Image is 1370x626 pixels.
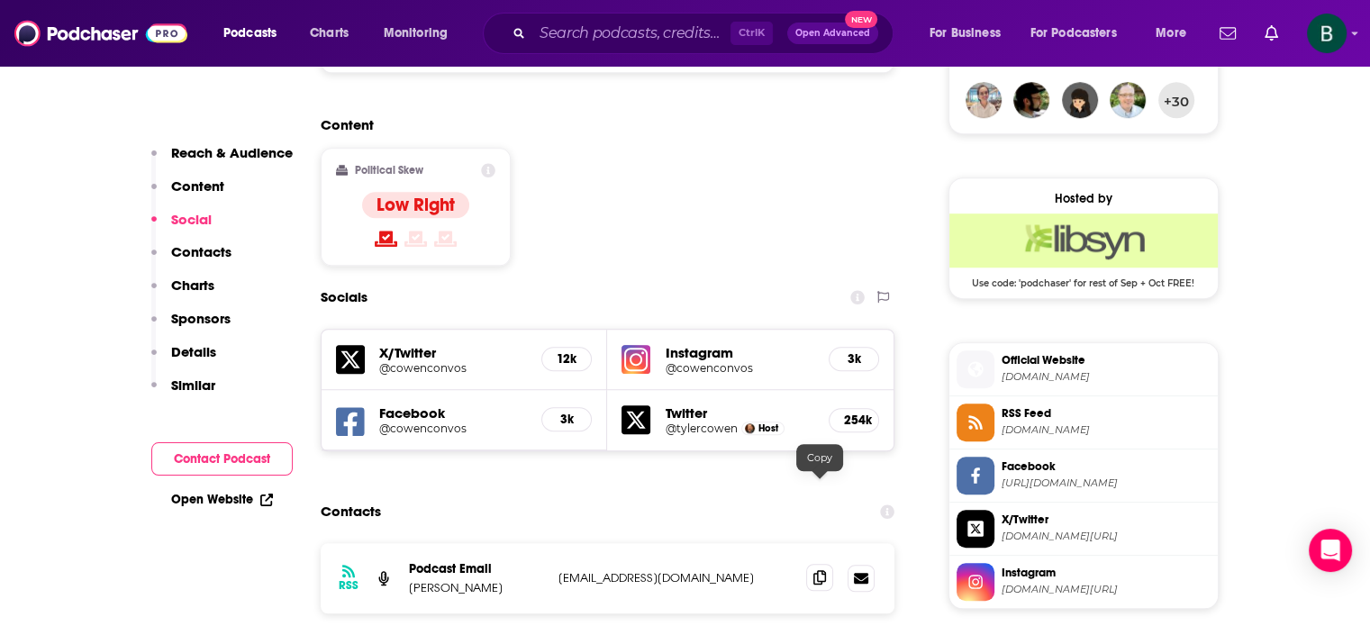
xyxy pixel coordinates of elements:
[379,404,528,422] h5: Facebook
[966,82,1002,118] img: annmthomas
[1019,19,1143,48] button: open menu
[151,343,216,377] button: Details
[745,423,755,433] img: Tyler Cowen
[1013,82,1049,118] img: adam.connersimons
[171,492,273,507] a: Open Website
[151,277,214,310] button: Charts
[409,561,544,576] p: Podcast Email
[665,344,814,361] h5: Instagram
[1002,458,1211,475] span: Facebook
[621,345,650,374] img: iconImage
[1143,19,1209,48] button: open menu
[211,19,300,48] button: open menu
[171,310,231,327] p: Sponsors
[949,213,1218,287] a: Libsyn Deal: Use code: 'podchaser' for rest of Sep + Oct FREE!
[787,23,878,44] button: Open AdvancedNew
[730,22,773,45] span: Ctrl K
[1257,18,1285,49] a: Show notifications dropdown
[1002,423,1211,437] span: cowenconvos.libsyn.com
[844,413,864,428] h5: 254k
[379,361,528,375] a: @cowenconvos
[1062,82,1098,118] img: inkspillr
[949,268,1218,289] span: Use code: 'podchaser' for rest of Sep + Oct FREE!
[1002,476,1211,490] span: https://www.facebook.com/cowenconvos
[1030,21,1117,46] span: For Podcasters
[321,280,367,314] h2: Socials
[171,144,293,161] p: Reach & Audience
[379,422,528,435] a: @cowenconvos
[917,19,1023,48] button: open menu
[957,404,1211,441] a: RSS Feed[DOMAIN_NAME]
[151,377,215,410] button: Similar
[930,21,1001,46] span: For Business
[1307,14,1347,53] button: Show profile menu
[665,404,814,422] h5: Twitter
[355,164,423,177] h2: Political Skew
[949,213,1218,268] img: Libsyn Deal: Use code: 'podchaser' for rest of Sep + Oct FREE!
[171,243,231,260] p: Contacts
[151,144,293,177] button: Reach & Audience
[371,19,471,48] button: open menu
[377,194,455,216] h4: Low Right
[758,422,778,434] span: Host
[379,344,528,361] h5: X/Twitter
[151,310,231,343] button: Sponsors
[500,13,911,54] div: Search podcasts, credits, & more...
[957,457,1211,494] a: Facebook[URL][DOMAIN_NAME]
[171,211,212,228] p: Social
[845,11,877,28] span: New
[151,211,212,244] button: Social
[557,351,576,367] h5: 12k
[957,510,1211,548] a: X/Twitter[DOMAIN_NAME][URL]
[957,563,1211,601] a: Instagram[DOMAIN_NAME][URL]
[665,422,737,435] a: @tylercowen
[171,377,215,394] p: Similar
[321,116,881,133] h2: Content
[1002,352,1211,368] span: Official Website
[1307,14,1347,53] img: User Profile
[1110,82,1146,118] img: john_d_beatty
[171,343,216,360] p: Details
[321,494,381,529] h2: Contacts
[949,191,1218,206] div: Hosted by
[1002,370,1211,384] span: conversationswithtyler.com
[223,21,277,46] span: Podcasts
[151,442,293,476] button: Contact Podcast
[1002,512,1211,528] span: X/Twitter
[171,277,214,294] p: Charts
[1307,14,1347,53] span: Logged in as betsy46033
[1002,405,1211,422] span: RSS Feed
[171,177,224,195] p: Content
[384,21,448,46] span: Monitoring
[558,570,793,585] p: [EMAIL_ADDRESS][DOMAIN_NAME]
[1156,21,1186,46] span: More
[532,19,730,48] input: Search podcasts, credits, & more...
[957,350,1211,388] a: Official Website[DOMAIN_NAME]
[795,29,870,38] span: Open Advanced
[1309,529,1352,572] div: Open Intercom Messenger
[665,361,814,375] a: @cowenconvos
[1212,18,1243,49] a: Show notifications dropdown
[298,19,359,48] a: Charts
[1002,565,1211,581] span: Instagram
[557,412,576,427] h5: 3k
[1002,583,1211,596] span: instagram.com/cowenconvos
[1158,82,1194,118] button: +30
[796,444,843,471] div: Copy
[151,243,231,277] button: Contacts
[151,177,224,211] button: Content
[14,16,187,50] img: Podchaser - Follow, Share and Rate Podcasts
[844,351,864,367] h5: 3k
[310,21,349,46] span: Charts
[339,578,358,593] h3: RSS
